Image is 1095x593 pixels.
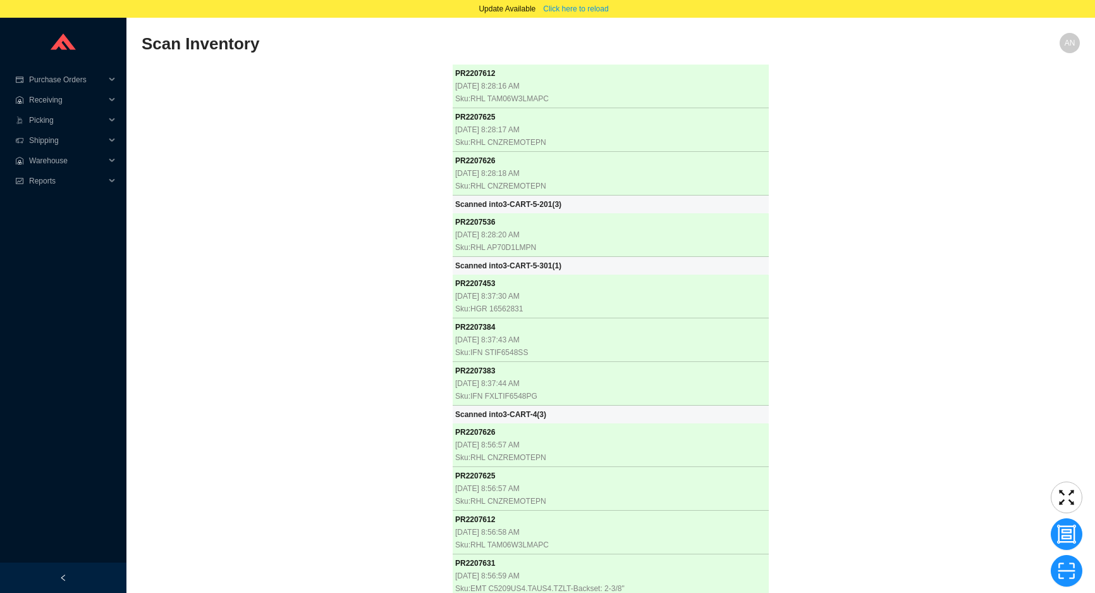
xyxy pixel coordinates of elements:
[455,303,766,315] div: Sku: HGR 16562831
[455,495,766,508] div: Sku: RHL CNZREMOTEPN
[29,130,105,151] span: Shipping
[455,482,766,495] div: [DATE] 8:56:57 AM
[1051,482,1082,513] button: fullscreen
[455,377,766,390] div: [DATE] 8:37:44 AM
[29,171,105,191] span: Reports
[455,426,766,439] div: PR 2207626
[455,228,766,241] div: [DATE] 8:28:20 AM
[455,365,766,377] div: PR 2207383
[455,136,766,149] div: Sku: RHL CNZREMOTEPN
[455,526,766,539] div: [DATE] 8:56:58 AM
[1051,561,1082,580] span: scan
[455,241,766,254] div: Sku: RHL AP70D1LMPN
[455,346,766,359] div: Sku: IFN STIF6548SS
[455,470,766,482] div: PR 2207625
[1051,555,1082,587] button: scan
[455,154,766,167] div: PR 2207626
[455,539,766,551] div: Sku: RHL TAM06W3LMAPC
[15,177,24,185] span: fund
[1051,518,1082,550] button: group
[142,33,845,55] h2: Scan Inventory
[455,277,766,290] div: PR 2207453
[455,180,766,192] div: Sku: RHL CNZREMOTEPN
[455,123,766,136] div: [DATE] 8:28:17 AM
[455,167,766,180] div: [DATE] 8:28:18 AM
[455,290,766,303] div: [DATE] 8:37:30 AM
[455,390,766,403] div: Sku: IFN FXLTIF6548PG
[1051,488,1082,507] span: fullscreen
[455,67,766,80] div: PR 2207612
[59,574,67,582] span: left
[29,151,105,171] span: Warehouse
[455,557,766,570] div: PR 2207631
[455,198,766,211] div: Scanned into 3-CART-5-201 ( 3 )
[455,439,766,451] div: [DATE] 8:56:57 AM
[455,334,766,346] div: [DATE] 8:37:43 AM
[455,259,766,272] div: Scanned into 3-CART-5-301 ( 1 )
[29,70,105,90] span: Purchase Orders
[455,111,766,123] div: PR 2207625
[455,451,766,464] div: Sku: RHL CNZREMOTEPN
[455,408,766,421] div: Scanned into 3-CART-4 ( 3 )
[455,570,766,582] div: [DATE] 8:56:59 AM
[543,3,608,15] span: Click here to reload
[455,80,766,92] div: [DATE] 8:28:16 AM
[29,90,105,110] span: Receiving
[455,513,766,526] div: PR 2207612
[1065,33,1075,53] span: AN
[455,92,766,105] div: Sku: RHL TAM06W3LMAPC
[455,216,766,228] div: PR 2207536
[15,76,24,84] span: credit-card
[455,321,766,334] div: PR 2207384
[1051,525,1082,544] span: group
[29,110,105,130] span: Picking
